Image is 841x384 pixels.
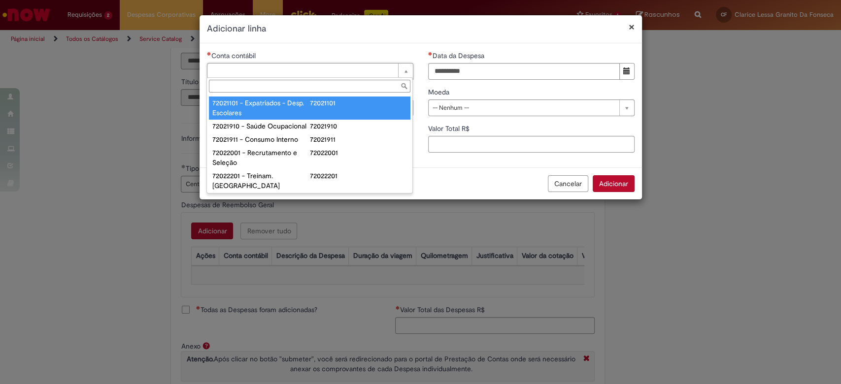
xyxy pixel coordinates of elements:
div: 72021910 - Saúde Ocupacional [212,121,310,131]
div: 72021101 [310,98,407,108]
div: 72022001 - Recrutamento e Seleção [212,148,310,167]
div: 72021910 [310,121,407,131]
div: 72022201 [310,171,407,181]
div: 72022001 [310,148,407,158]
div: 72021911 [310,134,407,144]
div: 72022201 - Treinam. [GEOGRAPHIC_DATA] [212,171,310,191]
ul: Conta contábil [207,95,412,193]
div: 72021101 - Expatriados - Desp. Escolares [212,98,310,118]
div: 72021911 - Consumo Interno [212,134,310,144]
